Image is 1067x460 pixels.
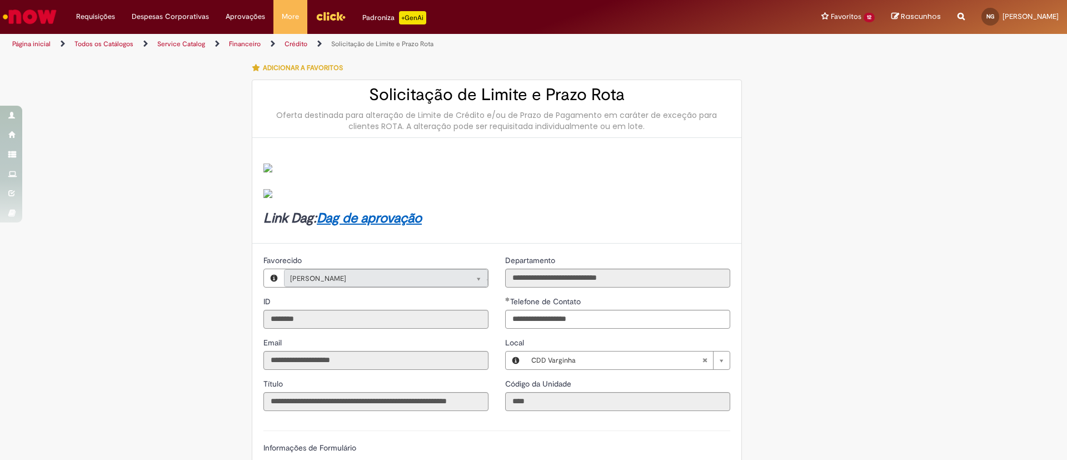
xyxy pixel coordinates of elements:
[157,39,205,48] a: Service Catalog
[263,337,284,348] label: Somente leitura - Email
[505,255,557,266] label: Somente leitura - Departamento
[1,6,58,28] img: ServiceNow
[252,56,349,80] button: Adicionar a Favoritos
[505,255,557,265] span: Somente leitura - Departamento
[891,12,941,22] a: Rascunhos
[986,13,994,20] span: NG
[263,255,304,265] span: Somente leitura - Favorecido
[226,11,265,22] span: Aprovações
[901,11,941,22] span: Rascunhos
[864,13,875,22] span: 12
[263,210,422,227] strong: Link Dag:
[263,338,284,348] span: Somente leitura - Email
[505,297,510,301] span: Obrigatório Preenchido
[1003,12,1059,21] span: [PERSON_NAME]
[505,338,526,348] span: Local
[263,189,272,198] img: sys_attachment.do
[76,11,115,22] span: Requisições
[8,34,703,55] ul: Trilhas de página
[263,378,285,389] label: Somente leitura - Título
[263,296,273,307] label: Somente leitura - ID
[263,110,730,132] div: Oferta destinada para alteração de Limite de Crédito e/ou de Prazo de Pagamento em caráter de exc...
[263,392,488,411] input: Título
[263,351,488,370] input: Email
[510,296,583,306] span: Telefone de Contato
[264,269,284,287] button: Favorecido, Visualizar este registro Nayanne Mara Silva Gaspar
[263,63,343,72] span: Adicionar a Favoritos
[506,352,526,369] button: Local, Visualizar este registro CDD Varginha
[505,310,730,329] input: Telefone de Contato
[263,443,356,453] label: Informações de Formulário
[263,310,488,329] input: ID
[285,39,307,48] a: Crédito
[263,86,730,104] h2: Solicitação de Limite e Prazo Rota
[132,11,209,22] span: Despesas Corporativas
[263,164,272,172] img: sys_attachment.do
[526,352,730,369] a: CDD VarginhaLimpar campo Local
[831,11,861,22] span: Favoritos
[505,378,574,389] label: Somente leitura - Código da Unidade
[505,269,730,288] input: Departamento
[290,270,460,288] span: [PERSON_NAME]
[284,269,488,287] a: [PERSON_NAME]Limpar campo Favorecido
[696,352,713,369] abbr: Limpar campo Local
[316,8,346,24] img: click_logo_yellow_360x200.png
[74,39,133,48] a: Todos os Catálogos
[229,39,261,48] a: Financeiro
[331,39,433,48] a: Solicitação de Limite e Prazo Rota
[12,39,51,48] a: Página inicial
[263,379,285,389] span: Somente leitura - Título
[282,11,299,22] span: More
[317,210,422,227] a: Dag de aprovação
[505,379,574,389] span: Somente leitura - Código da Unidade
[399,11,426,24] p: +GenAi
[531,352,702,369] span: CDD Varginha
[263,296,273,306] span: Somente leitura - ID
[505,392,730,411] input: Código da Unidade
[362,11,426,24] div: Padroniza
